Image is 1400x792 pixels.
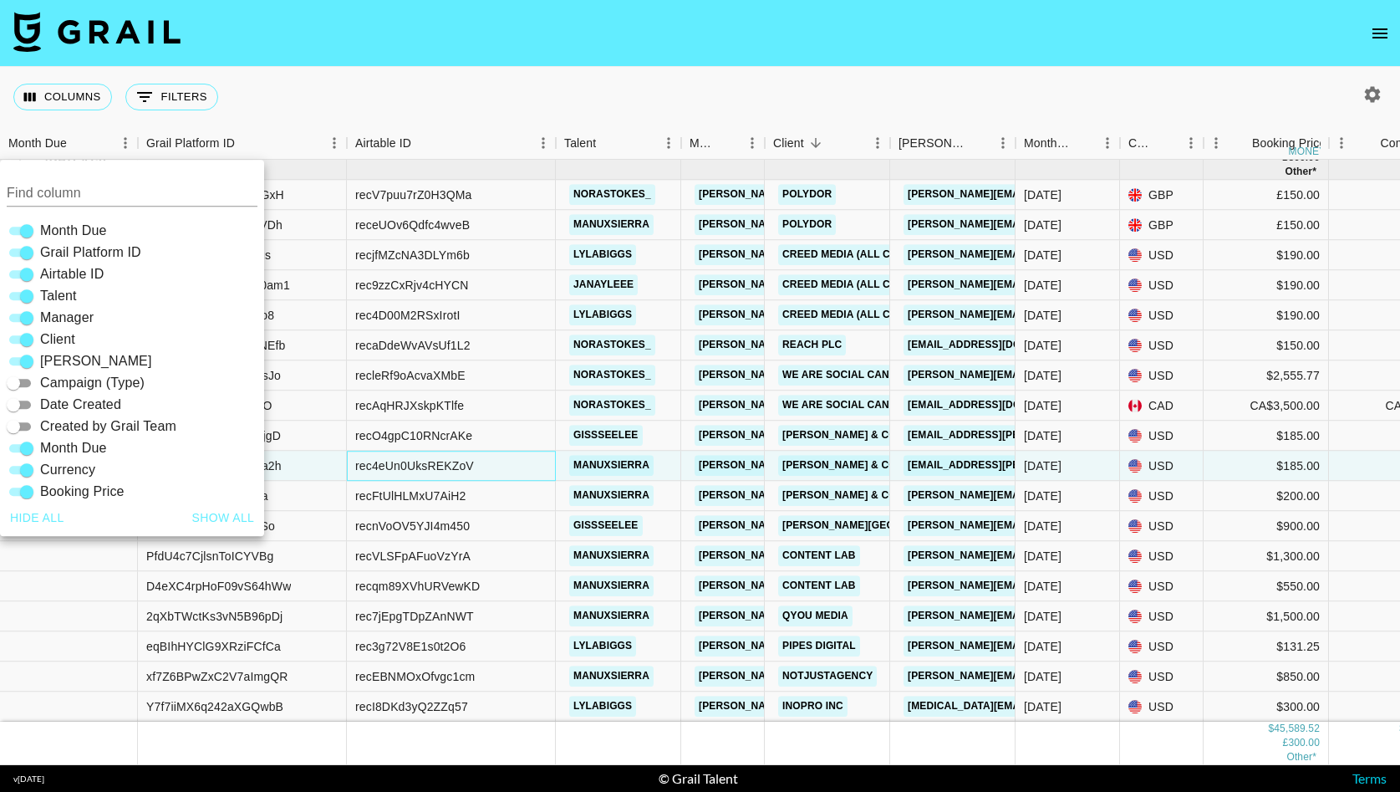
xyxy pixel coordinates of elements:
div: Currency [1120,127,1204,160]
div: GBP [1120,181,1204,211]
button: Menu [990,130,1016,156]
div: Jul '25 [1024,518,1061,534]
div: Y7f7iiMX6q242aXGQwbB [146,698,283,715]
div: Client [765,127,890,160]
div: USD [1120,331,1204,361]
div: recVLSFpAFuoVzYrA [355,548,471,565]
div: recaDdeWvAVsUf1L2 [355,337,471,354]
div: Month Due [8,127,67,160]
div: Jul '25 [1024,457,1061,474]
div: $190.00 [1204,271,1329,301]
a: norastokes_ [569,335,655,356]
span: Booking Price [40,482,125,502]
a: [PERSON_NAME][EMAIL_ADDRESS][DOMAIN_NAME] [695,697,967,718]
a: manuxsierra [569,576,654,597]
div: recI8DKd3yQ2ZZq57 [355,698,468,715]
div: USD [1120,512,1204,542]
div: recleRf9oAcvaXMbE [355,367,466,384]
button: Menu [740,130,765,156]
span: Date Created [40,395,121,415]
button: Sort [1357,131,1380,155]
div: v [DATE] [13,774,44,784]
button: Sort [1155,131,1179,155]
a: [PERSON_NAME][EMAIL_ADDRESS][DOMAIN_NAME] [904,546,1176,567]
button: Menu [656,130,681,156]
a: [PERSON_NAME] & Co LLC [778,486,924,507]
span: Month Due [40,221,107,241]
div: Jul '25 [1024,217,1061,233]
a: Creed Media (All Campaigns) [778,305,952,326]
a: manuxsierra [569,486,654,507]
button: Sort [716,131,740,155]
a: lylabiggs [569,305,636,326]
div: Jul '25 [1024,608,1061,625]
div: receUOv6Qdfc4wveB [355,217,470,233]
button: open drawer [1363,17,1397,50]
a: [PERSON_NAME][EMAIL_ADDRESS][DOMAIN_NAME] [904,365,1176,386]
button: Show filters [125,84,218,110]
a: Reach PLC [778,335,846,356]
a: [EMAIL_ADDRESS][DOMAIN_NAME] [904,335,1091,356]
a: [PERSON_NAME][EMAIL_ADDRESS][DOMAIN_NAME] [695,456,967,477]
a: lylabiggs [569,636,636,657]
span: CA$ 3,500.00 [1285,166,1316,178]
div: Jul '25 [1024,548,1061,565]
div: [PERSON_NAME] [899,127,967,160]
span: CA$ 3,500.00 [1286,751,1316,763]
div: Currency [1128,127,1155,160]
div: Jul '25 [1024,427,1061,444]
button: Hide all [3,503,71,534]
a: [MEDICAL_DATA][EMAIL_ADDRESS][DOMAIN_NAME] [904,697,1177,718]
div: recAqHRJXskpKTlfe [355,397,464,414]
div: USD [1120,361,1204,391]
a: We Are Social Canada Inc. [778,396,939,416]
a: manuxsierra [569,606,654,627]
div: 2qXbTWctKs3vN5B96pDj [146,608,283,625]
a: norastokes_ [569,365,655,386]
div: GBP [1120,211,1204,241]
div: £ [1283,151,1289,165]
span: Month Due [40,438,107,458]
div: Month Due [1016,127,1120,160]
div: $ [1268,722,1274,736]
div: $300.00 [1204,692,1329,723]
span: Created by Grail Team [40,416,176,437]
div: rec9zzCxRjv4cHYCN [355,277,469,294]
div: Jul '25 [1024,277,1061,294]
div: Jul '25 [1024,187,1061,203]
a: [PERSON_NAME][EMAIL_ADDRESS][DOMAIN_NAME] [695,245,967,266]
div: USD [1120,572,1204,602]
a: janayleee [569,275,638,296]
div: recnVoOV5YJI4m450 [355,518,470,534]
a: [PERSON_NAME][EMAIL_ADDRESS][PERSON_NAME][DOMAIN_NAME] [904,215,1262,236]
div: Booker [890,127,1016,160]
a: Terms [1352,770,1387,786]
a: [PERSON_NAME][EMAIL_ADDRESS][DOMAIN_NAME] [695,667,967,687]
div: Month Due [1024,127,1072,160]
a: Pipes Digital [778,636,860,657]
a: [PERSON_NAME][EMAIL_ADDRESS][DOMAIN_NAME] [695,546,967,567]
a: gissseelee [569,516,643,537]
a: Content Lab [778,576,860,597]
div: $200.00 [1204,482,1329,512]
span: Talent [40,286,77,306]
div: Jul '25 [1024,668,1061,685]
a: lylabiggs [569,697,636,718]
button: Menu [1095,130,1120,156]
div: Manager [681,127,765,160]
div: money [1289,146,1326,156]
span: Currency [40,460,95,480]
a: [PERSON_NAME][EMAIL_ADDRESS][DOMAIN_NAME] [695,426,967,447]
a: [PERSON_NAME][EMAIL_ADDRESS][DOMAIN_NAME] [695,365,967,386]
span: Campaign (Type) [40,373,145,393]
div: Jul '25 [1024,247,1061,263]
div: © Grail Talent [659,770,738,787]
div: $1,500.00 [1204,602,1329,632]
div: recqm89XVhURVewKD [355,578,480,595]
input: Column title [7,180,257,207]
button: Menu [1179,130,1204,156]
button: Menu [1329,130,1354,156]
div: recO4gpC10RNcrAKe [355,427,472,444]
div: $850.00 [1204,662,1329,692]
a: [PERSON_NAME][EMAIL_ADDRESS][DOMAIN_NAME] [904,245,1176,266]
